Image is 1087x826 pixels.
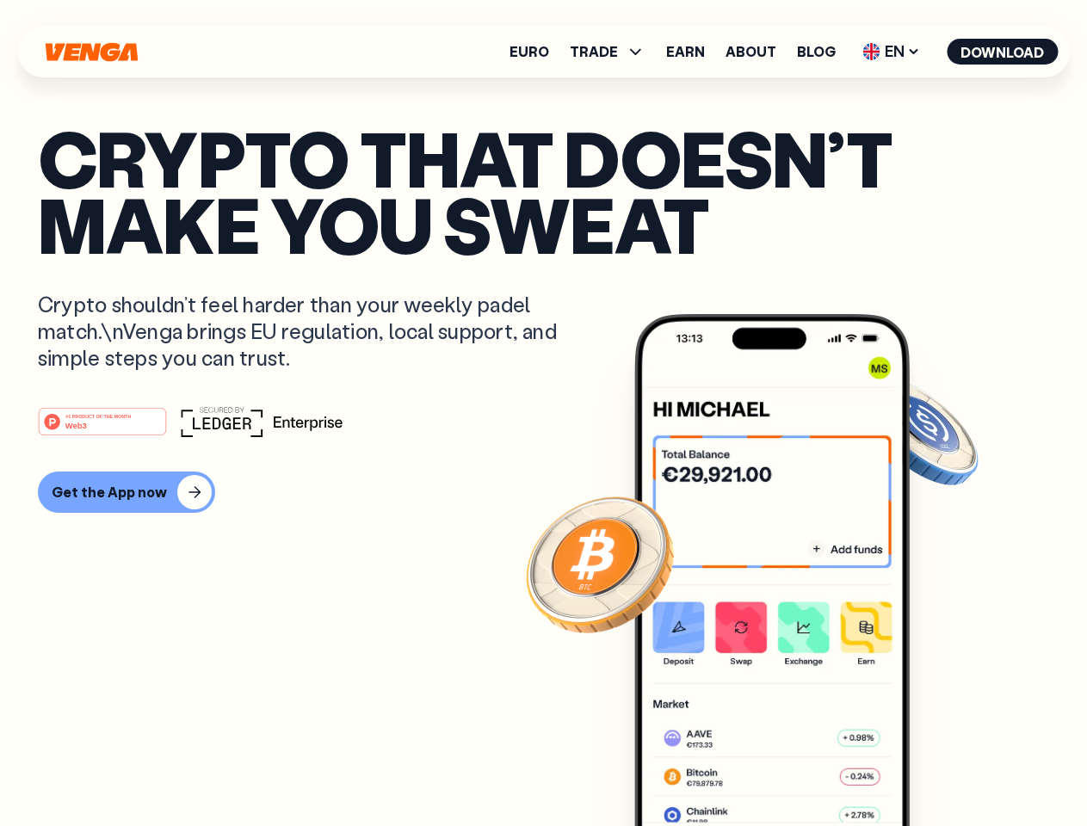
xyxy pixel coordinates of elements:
a: Earn [666,45,705,59]
span: TRADE [570,41,645,62]
img: Bitcoin [522,486,677,641]
span: TRADE [570,45,618,59]
button: Get the App now [38,472,215,513]
tspan: Web3 [65,420,87,429]
img: flag-uk [862,43,880,60]
a: Euro [510,45,549,59]
a: #1 PRODUCT OF THE MONTHWeb3 [38,417,167,440]
img: USDC coin [858,370,982,494]
p: Crypto shouldn’t feel harder than your weekly padel match.\nVenga brings EU regulation, local sup... [38,291,582,372]
p: Crypto that doesn’t make you sweat [38,125,1049,256]
a: Get the App now [38,472,1049,513]
a: About [726,45,776,59]
a: Blog [797,45,836,59]
div: Get the App now [52,484,167,501]
svg: Home [43,42,139,62]
span: EN [856,38,926,65]
tspan: #1 PRODUCT OF THE MONTH [65,413,131,418]
button: Download [947,39,1058,65]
